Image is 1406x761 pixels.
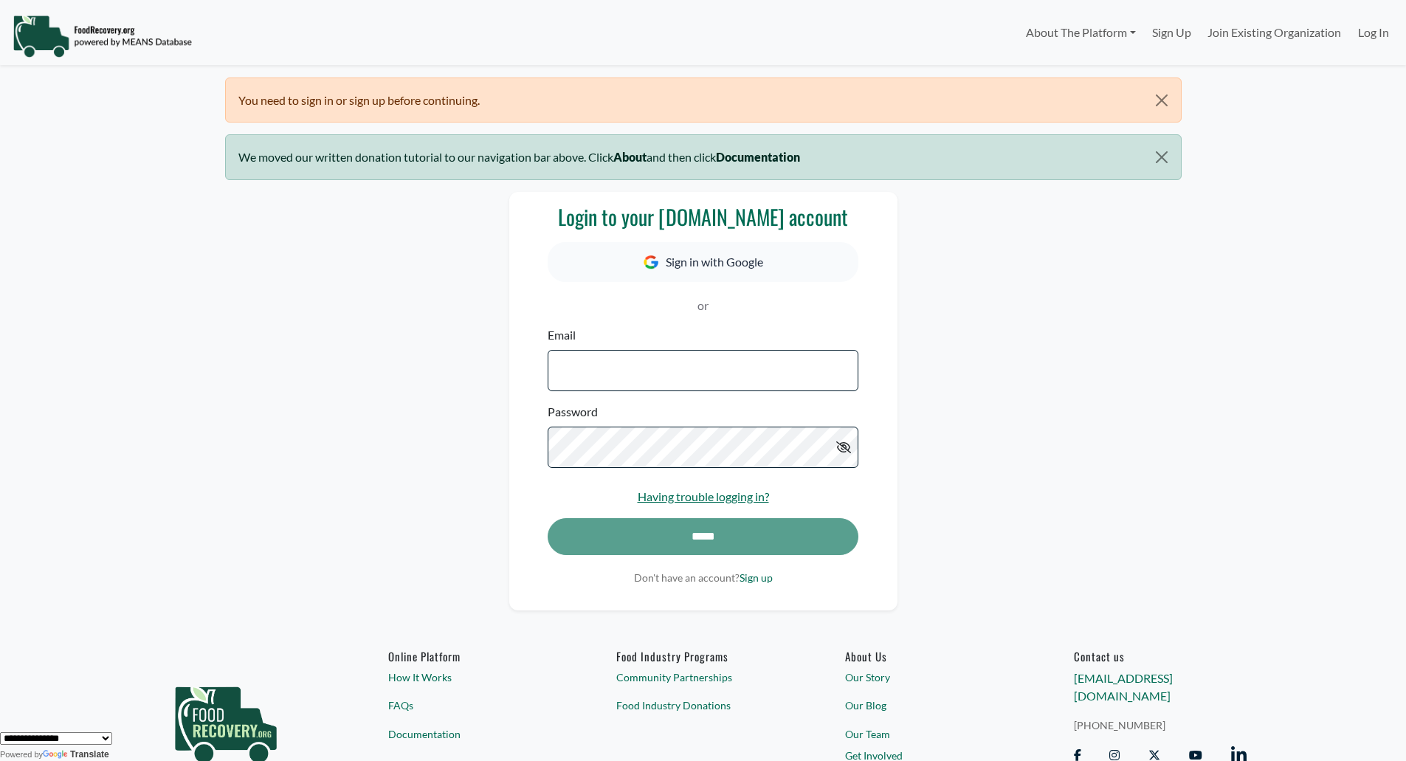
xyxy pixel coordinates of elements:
a: About The Platform [1017,18,1143,47]
button: Close [1143,135,1180,179]
a: FAQs [388,698,561,713]
b: About [613,150,647,164]
a: [PHONE_NUMBER] [1074,717,1247,733]
img: Google Icon [644,255,658,269]
p: Don't have an account? [548,570,858,585]
img: NavigationLogo_FoodRecovery-91c16205cd0af1ed486a0f1a7774a6544ea792ac00100771e7dd3ec7c0e58e41.png [13,14,192,58]
h6: Online Platform [388,650,561,663]
a: Log In [1350,18,1397,47]
a: Community Partnerships [616,669,789,685]
a: Translate [43,749,109,760]
a: Sign up [740,571,773,584]
a: Our Story [845,669,1018,685]
div: We moved our written donation tutorial to our navigation bar above. Click and then click [225,134,1182,179]
h3: Login to your [DOMAIN_NAME] account [548,204,858,230]
a: Join Existing Organization [1199,18,1349,47]
label: Password [548,403,598,421]
a: Documentation [388,726,561,742]
p: or [548,297,858,314]
a: Our Team [845,726,1018,742]
a: Our Blog [845,698,1018,713]
div: You need to sign in or sign up before continuing. [225,78,1182,123]
a: [EMAIL_ADDRESS][DOMAIN_NAME] [1074,671,1173,703]
h6: Contact us [1074,650,1247,663]
a: About Us [845,650,1018,663]
button: Sign in with Google [548,242,858,282]
button: Close [1143,78,1180,123]
h6: Food Industry Programs [616,650,789,663]
a: Having trouble logging in? [638,489,769,503]
a: How It Works [388,669,561,685]
label: Email [548,326,576,344]
a: Sign Up [1144,18,1199,47]
b: Documentation [716,150,800,164]
img: Google Translate [43,750,70,760]
a: Food Industry Donations [616,698,789,713]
